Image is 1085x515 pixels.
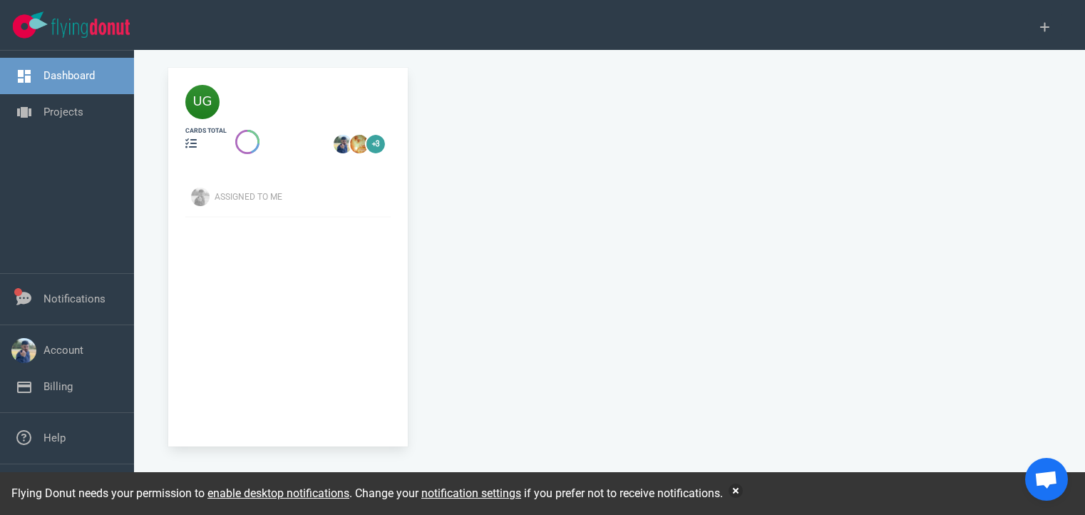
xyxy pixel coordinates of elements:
[215,190,399,203] div: Assigned To Me
[43,432,66,444] a: Help
[185,85,220,119] img: 40
[349,486,723,500] span: . Change your if you prefer not to receive notifications.
[207,486,349,500] a: enable desktop notifications
[1025,458,1068,501] a: Open chat
[191,188,210,206] img: Avatar
[43,380,73,393] a: Billing
[334,135,352,153] img: 26
[43,69,95,82] a: Dashboard
[421,486,521,500] a: notification settings
[43,106,83,118] a: Projects
[51,19,130,38] img: Flying Donut text logo
[43,344,83,357] a: Account
[185,126,227,136] div: cards total
[372,140,379,148] text: +3
[350,135,369,153] img: 26
[11,486,349,500] span: Flying Donut needs your permission to
[43,292,106,305] a: Notifications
